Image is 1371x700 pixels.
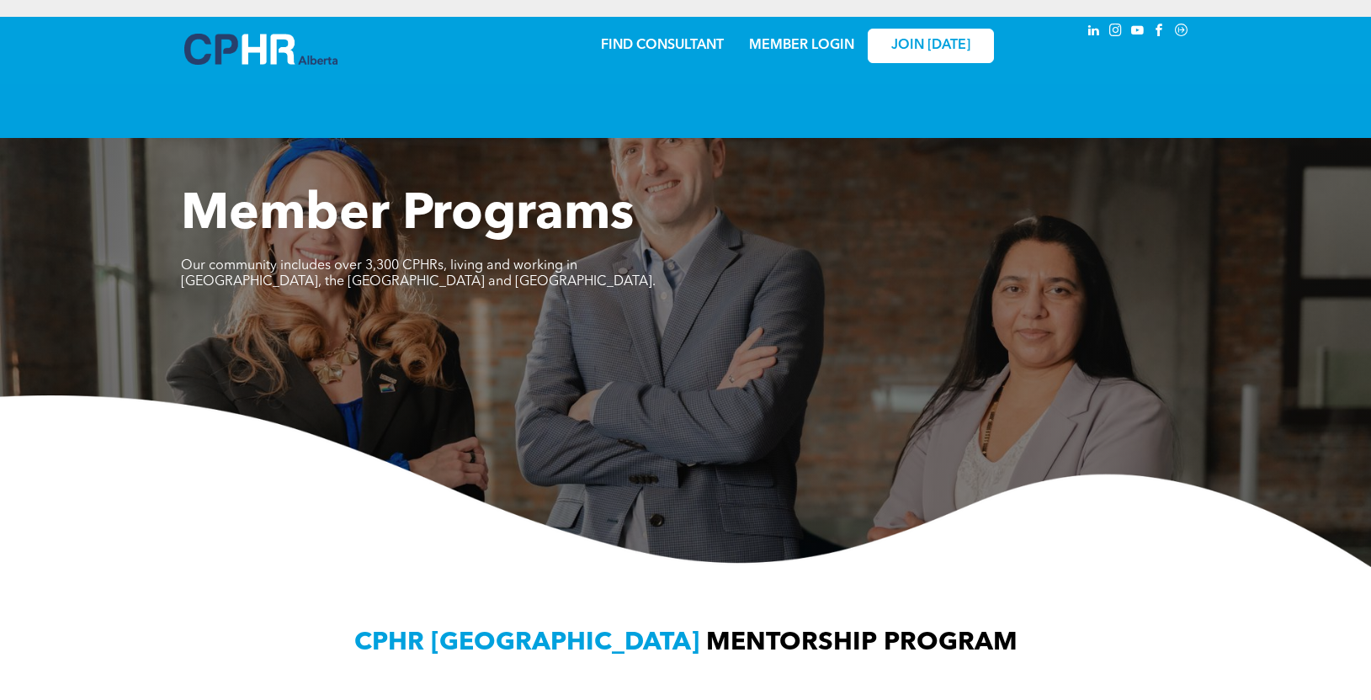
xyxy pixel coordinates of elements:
a: FIND CONSULTANT [601,39,724,52]
a: Social network [1172,21,1191,44]
a: linkedin [1085,21,1103,44]
a: JOIN [DATE] [868,29,994,63]
span: Our community includes over 3,300 CPHRs, living and working in [GEOGRAPHIC_DATA], the [GEOGRAPHIC... [181,259,656,289]
span: Member Programs [181,190,634,241]
a: youtube [1129,21,1147,44]
img: A blue and white logo for cp alberta [184,34,337,65]
a: instagram [1107,21,1125,44]
span: JOIN [DATE] [891,38,970,54]
a: facebook [1150,21,1169,44]
a: MEMBER LOGIN [749,39,854,52]
span: CPHR [GEOGRAPHIC_DATA] [354,630,699,655]
span: MENTORSHIP PROGRAM [706,630,1018,655]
